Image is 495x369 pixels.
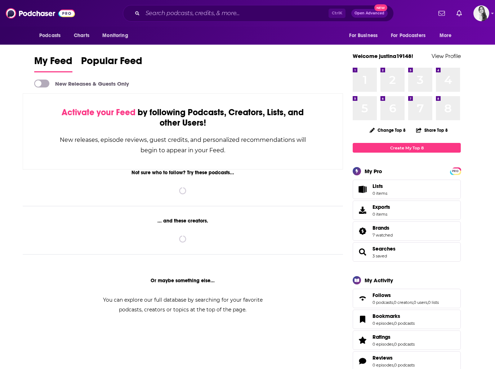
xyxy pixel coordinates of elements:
div: My Pro [365,168,382,175]
a: 0 podcasts [373,300,393,305]
span: , [393,363,394,368]
span: Exports [373,204,390,210]
span: For Business [349,31,378,41]
button: Open AdvancedNew [351,9,388,18]
button: Show profile menu [473,5,489,21]
a: Searches [355,247,370,257]
a: Ratings [355,335,370,345]
a: Lists [353,180,461,199]
div: Or maybe something else... [23,278,343,284]
button: open menu [434,29,461,42]
span: Brands [353,221,461,241]
span: Ratings [353,330,461,350]
a: Searches [373,246,396,252]
a: 0 episodes [373,342,393,347]
input: Search podcasts, credits, & more... [143,8,329,19]
a: Reviews [355,356,370,366]
a: Exports [353,201,461,220]
span: Lists [373,183,387,189]
a: Show notifications dropdown [454,7,465,19]
span: 0 items [373,191,387,196]
span: Brands [373,225,389,231]
div: Not sure who to follow? Try these podcasts... [23,170,343,176]
a: 7 watched [373,233,393,238]
div: My Activity [365,277,393,284]
span: Bookmarks [373,313,400,319]
div: New releases, episode reviews, guest credits, and personalized recommendations will begin to appe... [59,135,307,156]
span: New [374,4,387,11]
div: You can explore our full database by searching for your favorite podcasts, creators or topics at ... [94,295,271,315]
span: , [393,342,394,347]
span: Ratings [373,334,391,340]
span: For Podcasters [391,31,425,41]
a: Show notifications dropdown [436,7,448,19]
a: Welcome justina19148! [353,53,413,59]
a: 0 podcasts [394,342,415,347]
a: Charts [69,29,94,42]
span: Follows [373,292,391,298]
span: Follows [353,289,461,308]
span: Podcasts [39,31,61,41]
span: , [393,321,394,326]
a: 0 podcasts [394,363,415,368]
span: 0 items [373,212,390,217]
a: PRO [451,168,460,174]
a: Follows [373,292,439,298]
span: Open Advanced [354,12,384,15]
div: by following Podcasts, Creators, Lists, and other Users! [59,107,307,128]
span: Reviews [373,355,393,361]
a: Brands [373,225,393,231]
button: open menu [386,29,436,42]
span: More [440,31,452,41]
a: New Releases & Guests Only [34,80,129,87]
span: Ctrl K [329,9,345,18]
a: 0 creators [394,300,413,305]
button: Share Top 8 [416,123,448,137]
a: 0 episodes [373,321,393,326]
a: Popular Feed [81,55,142,72]
a: 0 users [414,300,427,305]
img: User Profile [473,5,489,21]
a: Create My Top 8 [353,143,461,153]
span: Searches [353,242,461,262]
button: open menu [344,29,387,42]
a: Reviews [373,355,415,361]
a: Brands [355,226,370,236]
a: 0 podcasts [394,321,415,326]
div: Search podcasts, credits, & more... [123,5,394,22]
a: 3 saved [373,253,387,258]
a: 0 episodes [373,363,393,368]
a: Bookmarks [355,314,370,324]
img: Podchaser - Follow, Share and Rate Podcasts [6,6,75,20]
span: Bookmarks [353,310,461,329]
span: Lists [373,183,383,189]
span: , [427,300,428,305]
span: Charts [74,31,89,41]
a: My Feed [34,55,72,72]
div: ... and these creators. [23,218,343,224]
a: Follows [355,293,370,303]
button: Change Top 8 [365,126,410,135]
a: Ratings [373,334,415,340]
a: View Profile [432,53,461,59]
span: Lists [355,184,370,194]
button: open menu [97,29,137,42]
span: Popular Feed [81,55,142,71]
a: 0 lists [428,300,439,305]
span: Logged in as justina19148 [473,5,489,21]
span: Monitoring [102,31,128,41]
span: Activate your Feed [62,107,135,118]
button: open menu [34,29,70,42]
span: Exports [355,205,370,215]
span: My Feed [34,55,72,71]
a: Bookmarks [373,313,415,319]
